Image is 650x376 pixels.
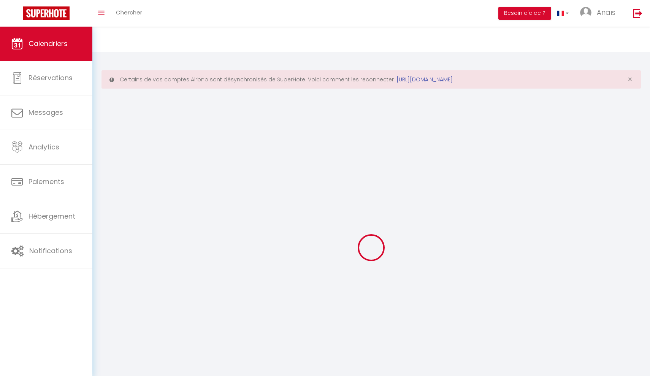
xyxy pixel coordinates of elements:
[633,8,642,18] img: logout
[29,142,59,152] span: Analytics
[580,7,591,18] img: ...
[597,8,615,17] span: Anaïs
[29,211,75,221] span: Hébergement
[101,70,641,89] div: Certains de vos comptes Airbnb sont désynchronisés de SuperHote. Voici comment les reconnecter :
[29,177,64,186] span: Paiements
[29,39,68,48] span: Calendriers
[627,74,633,85] span: ×
[116,8,142,16] span: Chercher
[498,7,551,20] button: Besoin d'aide ?
[396,76,453,83] a: [URL][DOMAIN_NAME]
[29,73,73,82] span: Réservations
[29,246,72,255] span: Notifications
[627,75,633,83] button: Close
[23,6,70,20] img: Super Booking
[29,108,63,117] span: Messages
